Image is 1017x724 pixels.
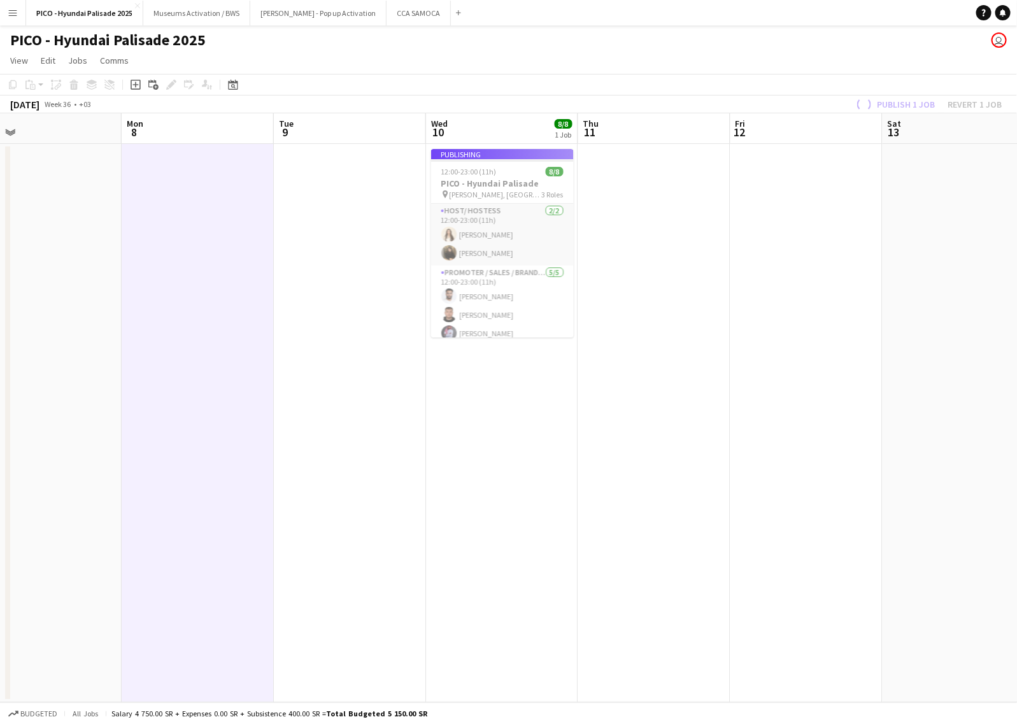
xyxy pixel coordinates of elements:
[20,709,57,718] span: Budgeted
[992,32,1007,48] app-user-avatar: Salman AlQurni
[70,709,101,718] span: All jobs
[68,55,87,66] span: Jobs
[79,99,91,109] div: +03
[5,52,33,69] a: View
[387,1,451,25] button: CCA SAMOCA
[111,709,427,718] div: Salary 4 750.00 SR + Expenses 0.00 SR + Subsistence 400.00 SR =
[10,98,39,111] div: [DATE]
[10,55,28,66] span: View
[42,99,74,109] span: Week 36
[250,1,387,25] button: [PERSON_NAME] - Pop up Activation
[63,52,92,69] a: Jobs
[95,52,134,69] a: Comms
[36,52,60,69] a: Edit
[143,1,250,25] button: Museums Activation / BWS
[6,707,59,721] button: Budgeted
[326,709,427,718] span: Total Budgeted 5 150.00 SR
[41,55,55,66] span: Edit
[26,1,143,25] button: PICO - Hyundai Palisade 2025
[100,55,129,66] span: Comms
[10,31,206,50] h1: PICO - Hyundai Palisade 2025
